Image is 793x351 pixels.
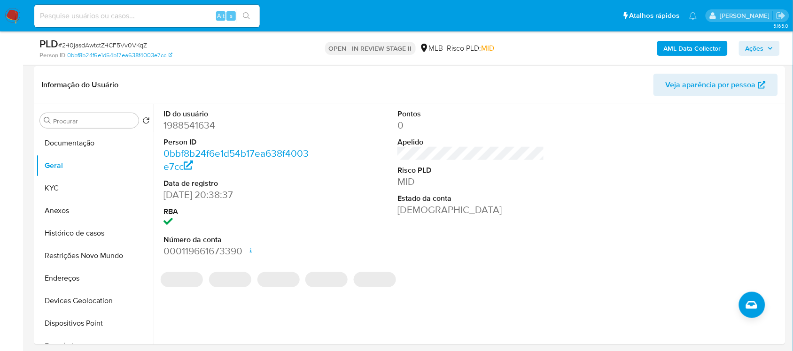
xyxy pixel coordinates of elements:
[39,51,65,60] b: Person ID
[397,119,544,132] dd: 0
[397,109,544,119] dt: Pontos
[36,132,154,154] button: Documentação
[397,175,544,188] dd: MID
[325,42,416,55] p: OPEN - IN REVIEW STAGE II
[36,244,154,267] button: Restrições Novo Mundo
[666,74,756,96] span: Veja aparência por pessoa
[217,11,225,20] span: Alt
[657,41,728,56] button: AML Data Collector
[36,290,154,312] button: Devices Geolocation
[773,22,788,30] span: 3.163.0
[163,109,310,119] dt: ID do usuário
[36,312,154,335] button: Dispositivos Point
[630,11,680,21] span: Atalhos rápidos
[44,117,51,124] button: Procurar
[689,12,697,20] a: Notificações
[163,119,310,132] dd: 1988541634
[163,235,310,245] dt: Número da conta
[237,9,256,23] button: search-icon
[142,117,150,127] button: Retornar ao pedido padrão
[36,222,154,244] button: Histórico de casos
[482,43,495,53] span: MID
[653,74,778,96] button: Veja aparência por pessoa
[397,137,544,147] dt: Apelido
[664,41,721,56] b: AML Data Collector
[163,188,310,201] dd: [DATE] 20:38:37
[447,43,495,53] span: Risco PLD:
[420,43,443,53] div: MLB
[163,146,309,173] a: 0bbf8b24f6e1d54b17ea638f4003e7cc
[53,117,135,125] input: Procurar
[36,177,154,199] button: KYC
[163,206,310,217] dt: RBA
[34,10,260,22] input: Pesquise usuários ou casos...
[67,51,172,60] a: 0bbf8b24f6e1d54b17ea638f4003e7cc
[746,41,764,56] span: Ações
[36,154,154,177] button: Geral
[41,80,118,90] h1: Informação do Usuário
[230,11,233,20] span: s
[58,40,147,50] span: # 240jasdAwtctZ4CF5Vv0VKqZ
[720,11,773,20] p: jonathan.shikay@mercadolivre.com
[397,203,544,216] dd: [DEMOGRAPHIC_DATA]
[39,36,58,51] b: PLD
[776,11,786,21] a: Sair
[397,165,544,175] dt: Risco PLD
[163,178,310,189] dt: Data de registro
[36,199,154,222] button: Anexos
[163,137,310,147] dt: Person ID
[163,244,310,258] dd: 000119661673390
[739,41,780,56] button: Ações
[397,193,544,204] dt: Estado da conta
[36,267,154,290] button: Endereços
